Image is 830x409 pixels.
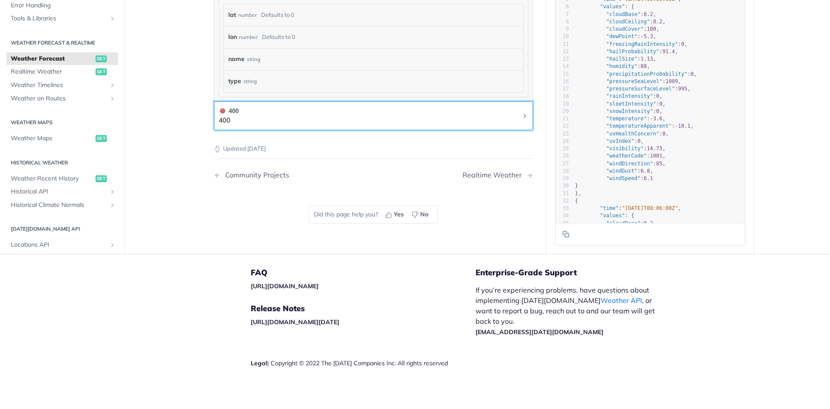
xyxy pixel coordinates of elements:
span: : , [575,145,666,151]
h5: Release Notes [251,303,476,314]
span: Locations API [11,241,107,249]
div: 27 [555,160,569,167]
span: "temperature" [606,116,647,122]
span: : { [575,3,634,10]
button: Show subpages for Weather on Routes [109,95,116,102]
span: : , [575,56,656,62]
div: 25 [555,145,569,152]
span: No [420,210,428,219]
span: } [575,183,578,189]
div: 24 [555,137,569,145]
span: 1001 [650,153,662,159]
a: [URL][DOMAIN_NAME] [251,282,319,290]
div: | Copyright © 2022 The [DATE] Companies Inc. All rights reserved [251,359,476,367]
span: }, [575,190,581,196]
div: 30 [555,182,569,190]
div: 29 [555,175,569,182]
label: type [228,75,241,87]
div: 6 [555,3,569,10]
span: : [575,175,653,181]
span: : , [575,167,653,174]
span: "weatherCode" [606,153,647,159]
div: string [247,53,260,65]
div: 7 [555,10,569,18]
span: 14.73 [647,145,662,151]
span: 0.2 [644,11,653,17]
span: Weather on Routes [11,94,107,103]
a: [EMAIL_ADDRESS][DATE][DOMAIN_NAME] [476,328,603,336]
span: : , [575,123,694,129]
span: 100 [647,26,656,32]
a: Weather Mapsget [6,132,118,145]
div: 31 [555,190,569,197]
span: "cloudCeiling" [606,18,650,24]
div: string [243,75,257,87]
p: 400 [219,116,239,126]
span: : , [575,116,666,122]
span: "dewPoint" [606,33,637,39]
span: : , [575,93,662,99]
div: 34 [555,212,569,219]
span: : , [575,130,669,136]
button: Show subpages for Historical Climate Normals [109,201,116,208]
span: "visibility" [606,145,644,151]
span: 6.8 [641,167,650,174]
span: : , [575,71,697,77]
span: Weather Timelines [11,81,107,90]
span: Historical Climate Normals [11,200,107,209]
div: 8 [555,18,569,25]
span: 995 [678,86,687,92]
span: "cloudCover" [606,26,644,32]
span: 3.6 [653,116,663,122]
span: : , [575,78,681,84]
span: 88 [641,63,647,69]
span: : , [575,11,656,17]
span: : , [575,63,650,69]
span: : , [575,205,681,211]
span: : , [575,86,690,92]
span: get [96,68,107,75]
a: Next Page: Realtime Weather [463,171,533,179]
a: Tools & LibrariesShow subpages for Tools & Libraries [6,12,118,25]
span: 85 [656,160,662,166]
div: 12 [555,48,569,55]
span: 1.13 [641,56,653,62]
span: Weather Forecast [11,54,93,63]
span: - [650,116,653,122]
span: Insights API [11,254,107,262]
span: : , [575,26,659,32]
button: Yes [382,208,409,221]
span: "snowIntensity" [606,108,653,114]
div: Realtime Weather [463,171,526,179]
div: 16 [555,77,569,85]
span: 1009 [666,78,678,84]
h5: FAQ [251,267,476,278]
span: 0.2 [644,220,653,226]
h2: Weather Maps [6,119,118,126]
a: Previous Page: Community Projects [214,171,351,179]
span: "windGust" [606,167,637,174]
div: 32 [555,197,569,204]
button: Show subpages for Locations API [109,242,116,248]
div: 400 [219,106,239,116]
span: Realtime Weather [11,68,93,76]
span: "time" [600,205,619,211]
span: "temperatureApparent" [606,123,672,129]
span: "values" [600,213,625,219]
span: "hailSize" [606,56,637,62]
button: No [409,208,433,221]
span: "rainIntensity" [606,93,653,99]
label: name [228,53,245,65]
span: : , [575,100,666,106]
span: "windSpeed" [606,175,640,181]
span: 0.2 [653,18,663,24]
h2: Weather Forecast & realtime [6,39,118,46]
label: lon [228,31,237,43]
span: Weather Recent History [11,174,93,183]
div: 18 [555,93,569,100]
h2: [DATE][DOMAIN_NAME] API [6,225,118,233]
span: : , [575,33,656,39]
span: "pressureSeaLevel" [606,78,662,84]
div: 15 [555,70,569,77]
a: Weather API [600,296,642,305]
